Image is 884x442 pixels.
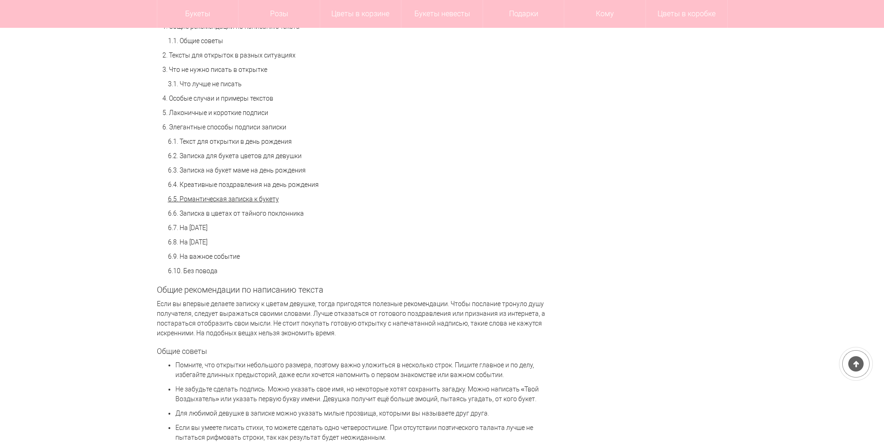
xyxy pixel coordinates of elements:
a: 3. Что не нужно писать в открытке [162,66,267,73]
a: 3.1. Что лучше не писать [168,80,242,88]
a: 6.1. Текст для открытки в день рождения [168,138,292,145]
p: Для любимой девушке в записке можно указать милые прозвища, которыми вы называете друг друга. [175,409,551,418]
a: 5. Лаконичные и короткие подписи [162,109,268,116]
a: 6.2. Записка для букета цветов для девушки [168,152,302,160]
a: 1.1. Общие советы [168,37,223,45]
a: 6.6. Записка в цветах от тайного поклонника [168,210,304,217]
a: 6.10. Без повода [168,267,218,275]
a: 2. Тексты для открыток в разных ситуациях [162,51,296,59]
p: Помните, что открытки небольшого размера, поэтому важно уложиться в несколько строк. Пишите главн... [175,360,551,380]
a: 6.5. Романтическая записка к букету [168,195,279,203]
a: 6. Элегантные способы подписи записки [162,123,286,131]
h3: Общие советы [157,347,551,356]
a: 6.8. На [DATE] [168,238,207,246]
a: 6.7. На [DATE] [168,224,207,231]
a: 6.4. Креативные поздравления на день рождения [168,181,319,188]
p: Если вы впервые делаете записку к цветам девушке, тогда пригодятся полезные рекомендации. Чтобы п... [157,299,551,338]
h2: Общие рекомендации по написанию текста [157,285,551,295]
a: 4. Особые случаи и примеры текстов [162,95,273,102]
p: Не забудьте сделать подпись. Можно указать свое имя, но некоторые хотят сохранить загадку. Можно ... [175,384,551,404]
a: 6.3. Записка на букет маме на день рождения [168,167,306,174]
a: 6.9. На важное событие [168,253,240,260]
